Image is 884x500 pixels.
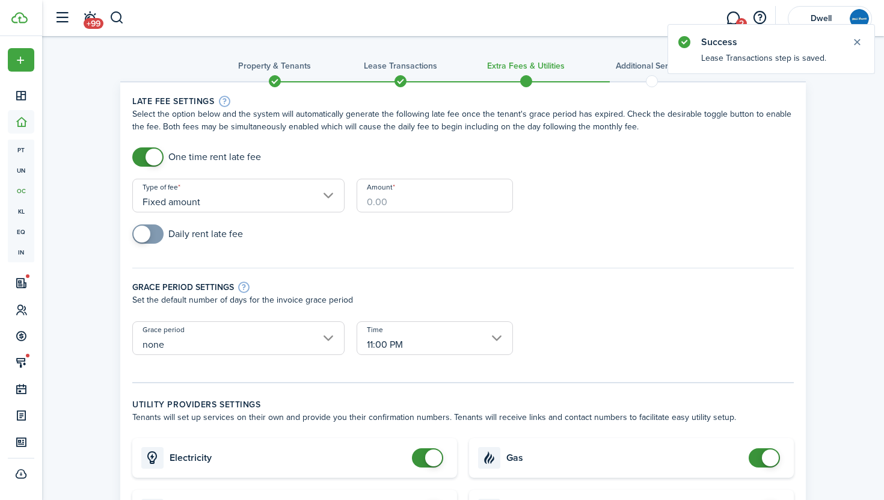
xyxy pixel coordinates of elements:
span: +99 [84,18,103,29]
span: 2 [736,18,747,29]
button: Close notify [849,34,865,51]
a: in [8,242,34,262]
h3: Lease Transactions [364,60,437,72]
input: 0.00 [357,179,513,212]
a: eq [8,221,34,242]
p: Set the default number of days for the invoice grace period [132,294,794,306]
a: un [8,160,34,181]
button: Open menu [8,48,34,72]
a: oc [8,181,34,201]
h3: Extra fees & Utilities [487,60,565,72]
h3: Property & Tenants [238,60,311,72]
wizard-step-header-title: Late fee settings [132,94,794,108]
span: Dwell [797,14,845,23]
notify-title: Success [701,35,839,49]
input: Select type [132,179,345,212]
button: Open resource center [749,8,770,28]
img: Dwell [850,9,869,28]
h3: Additional Services [616,60,687,72]
input: Select grace period [132,321,345,355]
wizard-step-header-description: Tenants will set up services on their own and provide you their confirmation numbers. Tenants wil... [132,411,794,424]
notify-body: Lease Transactions step is saved. [668,52,874,73]
card-title: Electricity [170,452,406,463]
a: Messaging [722,3,744,34]
button: Open sidebar [51,7,73,29]
img: TenantCloud [11,12,28,23]
a: pt [8,140,34,160]
a: Notifications [78,3,101,34]
button: Search [109,8,124,28]
wizard-step-header-title: Utility providers settings [132,398,794,411]
wizard-step-header-description: Select the option below and the system will automatically generate the following late fee once th... [132,108,794,133]
input: Select time [357,321,513,355]
a: kl [8,201,34,221]
card-title: Gas [506,452,743,463]
h4: Grace period settings [132,281,234,294]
